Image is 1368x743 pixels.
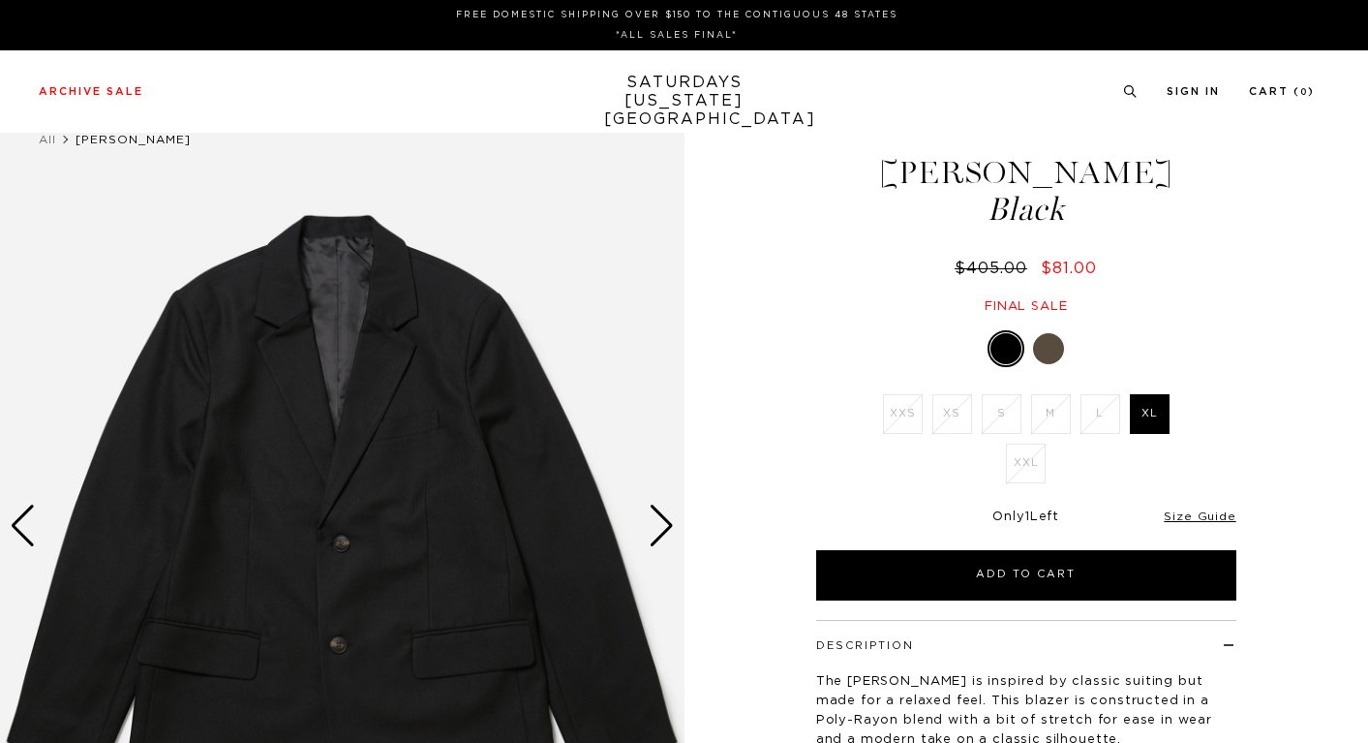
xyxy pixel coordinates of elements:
del: $405.00 [955,261,1035,276]
span: [PERSON_NAME] [76,134,191,145]
h1: [PERSON_NAME] [813,157,1239,226]
a: Archive Sale [39,86,143,97]
a: Cart (0) [1249,86,1315,97]
div: Previous slide [10,505,36,547]
div: Next slide [649,505,675,547]
div: Only Left [816,510,1236,526]
a: Sign In [1167,86,1220,97]
span: $81.00 [1041,261,1097,276]
a: SATURDAYS[US_STATE][GEOGRAPHIC_DATA] [604,74,764,129]
span: 1 [1025,511,1030,523]
p: FREE DOMESTIC SHIPPING OVER $150 TO THE CONTIGUOUS 48 STATES [46,8,1307,22]
a: All [39,134,56,145]
a: Size Guide [1164,511,1235,522]
label: XL [1130,394,1170,434]
p: *ALL SALES FINAL* [46,28,1307,43]
div: Final sale [813,298,1239,315]
button: Description [816,640,914,651]
button: Add to Cart [816,550,1236,601]
small: 0 [1300,88,1308,97]
span: Black [813,194,1239,226]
